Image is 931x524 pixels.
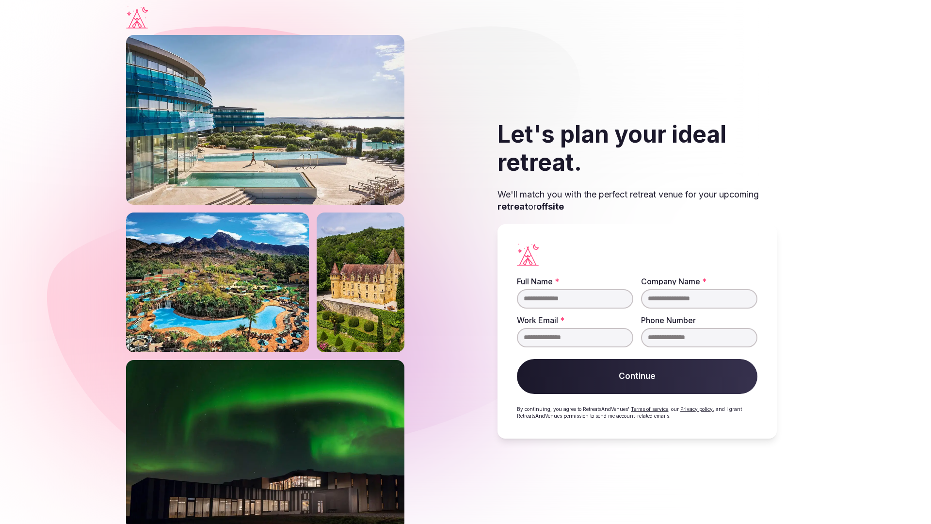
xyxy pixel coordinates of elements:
[536,201,564,212] strong: offsite
[317,213,404,352] img: Castle on a slope
[126,213,309,352] img: Phoenix river ranch resort
[517,406,757,419] p: By continuing, you agree to RetreatsAndVenues' , our , and I grant RetreatsAndVenues permission t...
[680,406,713,412] a: Privacy policy
[498,188,777,213] p: We'll match you with the perfect retreat venue for your upcoming or
[126,6,148,29] a: Visit the homepage
[517,316,633,324] label: Work Email
[641,278,757,285] label: Company Name
[641,316,757,324] label: Phone Number
[517,278,633,285] label: Full Name
[631,406,668,412] a: Terms of service
[498,120,777,176] h2: Let's plan your ideal retreat.
[498,201,528,212] strong: retreat
[517,359,757,394] button: Continue
[126,35,404,205] img: Falkensteiner outdoor resort with pools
